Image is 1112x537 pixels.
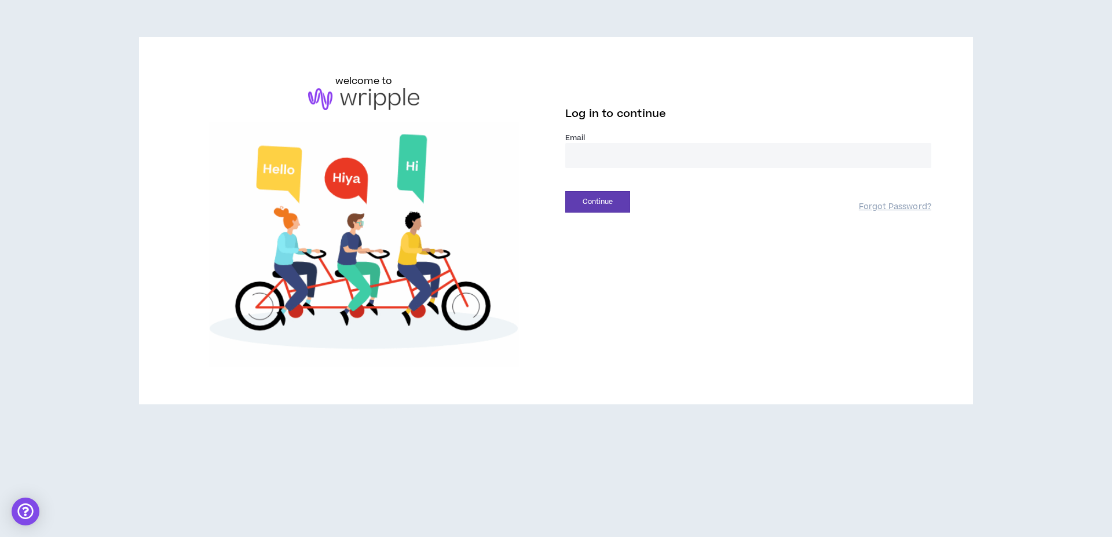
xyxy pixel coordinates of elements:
[308,88,419,110] img: logo-brand.png
[565,191,630,213] button: Continue
[565,133,931,143] label: Email
[335,74,393,88] h6: welcome to
[181,122,547,367] img: Welcome to Wripple
[859,202,931,213] a: Forgot Password?
[12,498,39,525] div: Open Intercom Messenger
[565,107,666,121] span: Log in to continue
